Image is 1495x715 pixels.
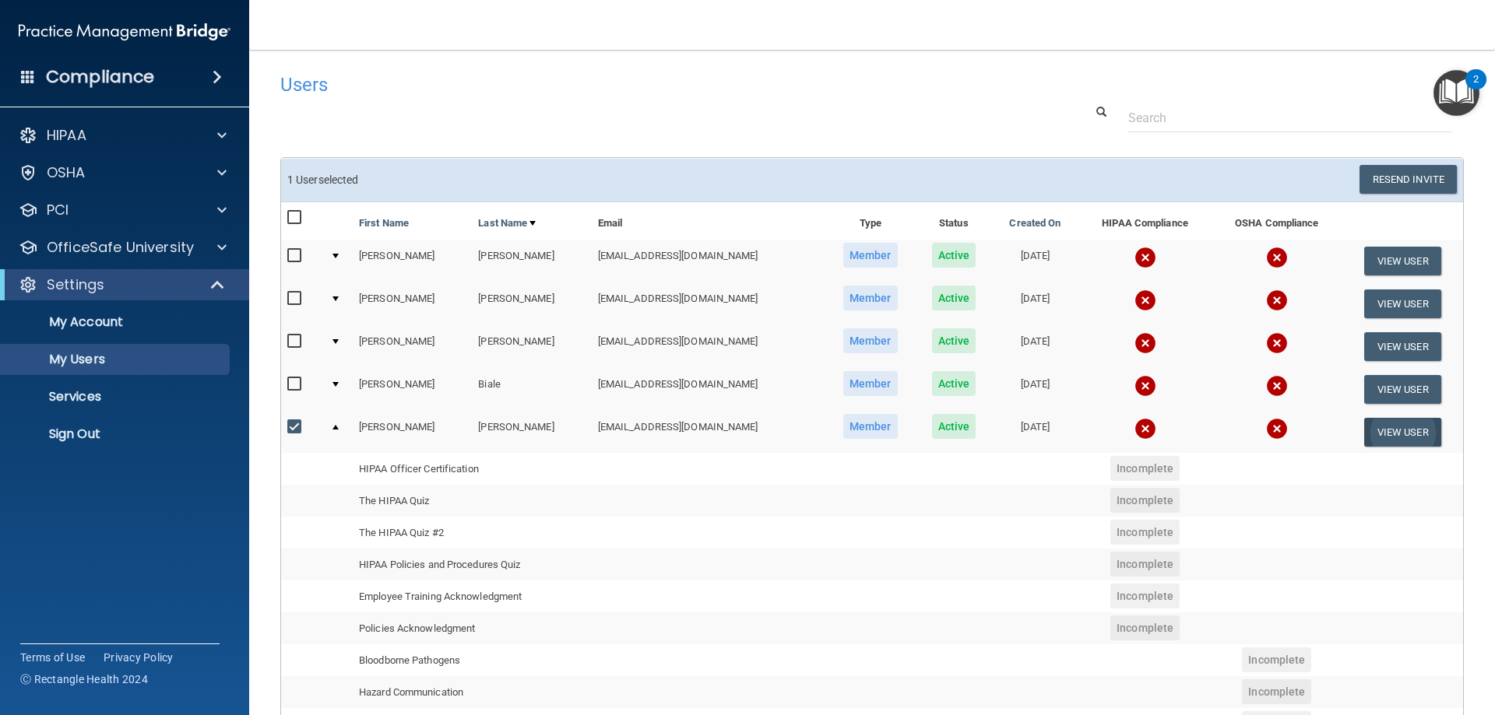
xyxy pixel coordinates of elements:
[1134,332,1156,354] img: cross.ca9f0e7f.svg
[353,485,592,517] td: The HIPAA Quiz
[10,314,223,330] p: My Account
[19,126,227,145] a: HIPAA
[19,201,227,219] a: PCI
[1266,418,1288,440] img: cross.ca9f0e7f.svg
[19,275,226,294] a: Settings
[478,214,536,233] a: Last Name
[843,371,898,396] span: Member
[992,411,1078,453] td: [DATE]
[353,580,592,612] td: Employee Training Acknowledgment
[472,368,591,411] td: Biale
[353,676,592,708] td: Hazard Communication
[353,453,592,485] td: HIPAA Officer Certification
[1364,289,1441,318] button: View User
[992,240,1078,282] td: [DATE]
[353,517,592,549] td: The HIPAA Quiz #2
[992,282,1078,325] td: [DATE]
[592,202,825,240] th: Email
[46,66,154,88] h4: Compliance
[472,325,591,368] td: [PERSON_NAME]
[1110,615,1180,640] span: Incomplete
[472,240,591,282] td: [PERSON_NAME]
[1226,605,1476,667] iframe: Drift Widget Chat Controller
[592,282,825,325] td: [EMAIL_ADDRESS][DOMAIN_NAME]
[1433,70,1479,116] button: Open Resource Center, 2 new notifications
[10,426,223,442] p: Sign Out
[353,411,472,453] td: [PERSON_NAME]
[1266,247,1288,268] img: cross.ca9f0e7f.svg
[592,368,825,411] td: [EMAIL_ADDRESS][DOMAIN_NAME]
[1364,247,1441,275] button: View User
[1078,202,1212,240] th: HIPAA Compliance
[843,414,898,439] span: Member
[1212,202,1342,240] th: OSHA Compliance
[1360,165,1457,194] button: Resend Invite
[932,243,976,268] span: Active
[353,612,592,644] td: Policies Acknowledgment
[916,202,992,240] th: Status
[825,202,916,240] th: Type
[932,328,976,353] span: Active
[1266,332,1288,354] img: cross.ca9f0e7f.svg
[47,163,86,182] p: OSHA
[19,16,230,47] img: PMB logo
[1009,214,1061,233] a: Created On
[353,325,472,368] td: [PERSON_NAME]
[843,286,898,310] span: Member
[1266,289,1288,311] img: cross.ca9f0e7f.svg
[843,243,898,268] span: Member
[1266,375,1288,397] img: cross.ca9f0e7f.svg
[592,240,825,282] td: [EMAIL_ADDRESS][DOMAIN_NAME]
[1242,679,1311,704] span: Incomplete
[843,328,898,353] span: Member
[287,174,860,186] h6: 1 User selected
[1134,375,1156,397] img: cross.ca9f0e7f.svg
[1364,418,1441,447] button: View User
[104,650,174,665] a: Privacy Policy
[10,389,223,405] p: Services
[353,368,472,411] td: [PERSON_NAME]
[1134,289,1156,311] img: cross.ca9f0e7f.svg
[1110,584,1180,608] span: Incomplete
[932,414,976,439] span: Active
[1473,79,1479,100] div: 2
[10,352,223,367] p: My Users
[20,650,85,665] a: Terms of Use
[472,282,591,325] td: [PERSON_NAME]
[280,75,961,95] h4: Users
[47,126,86,145] p: HIPAA
[1110,520,1180,545] span: Incomplete
[932,371,976,396] span: Active
[592,325,825,368] td: [EMAIL_ADDRESS][DOMAIN_NAME]
[1134,247,1156,268] img: cross.ca9f0e7f.svg
[1364,332,1441,361] button: View User
[353,549,592,580] td: HIPAA Policies and Procedures Quiz
[20,671,148,687] span: Ⓒ Rectangle Health 2024
[992,368,1078,411] td: [DATE]
[47,238,194,257] p: OfficeSafe University
[353,282,472,325] td: [PERSON_NAME]
[1364,375,1441,404] button: View User
[359,214,409,233] a: First Name
[1110,552,1180,577] span: Incomplete
[19,238,227,257] a: OfficeSafe University
[47,201,69,219] p: PCI
[592,411,825,453] td: [EMAIL_ADDRESS][DOMAIN_NAME]
[932,286,976,310] span: Active
[472,411,591,453] td: [PERSON_NAME]
[47,275,104,294] p: Settings
[1134,418,1156,440] img: cross.ca9f0e7f.svg
[353,240,472,282] td: [PERSON_NAME]
[19,163,227,182] a: OSHA
[1128,103,1452,132] input: Search
[1110,488,1180,513] span: Incomplete
[992,325,1078,368] td: [DATE]
[353,644,592,676] td: Bloodborne Pathogens
[1110,456,1180,481] span: Incomplete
